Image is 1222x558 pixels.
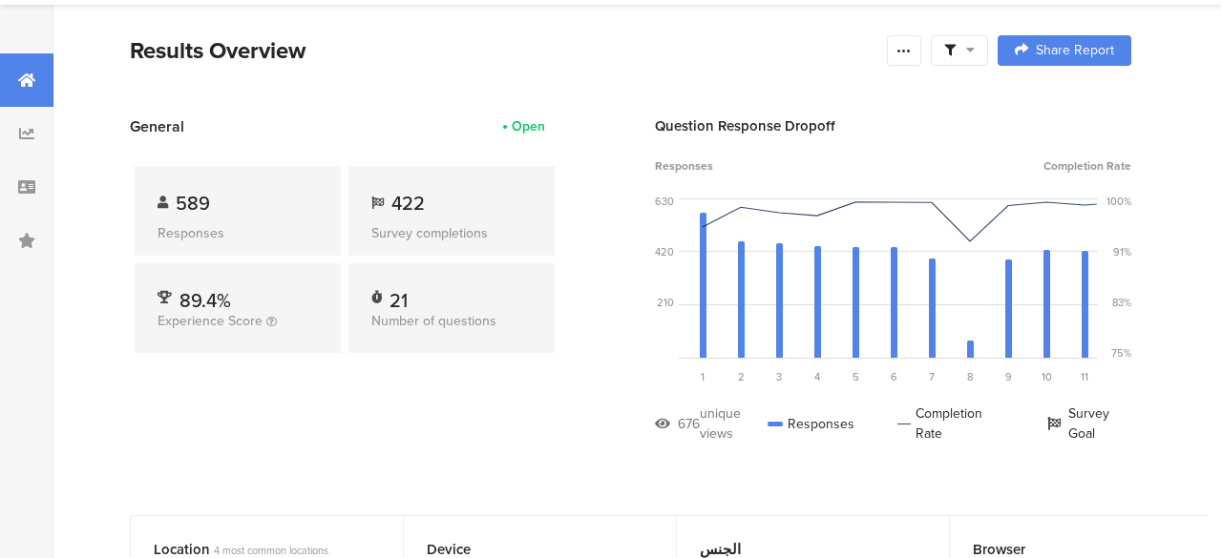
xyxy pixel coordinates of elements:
[1112,295,1131,310] div: 83%
[853,369,859,384] span: 5
[391,189,425,217] span: 422
[130,115,184,137] span: General
[929,369,935,384] span: 7
[738,369,745,384] span: 2
[158,223,318,243] div: Responses
[700,403,768,444] div: unique views
[1113,244,1131,259] div: 91%
[655,244,674,259] div: 420
[657,295,674,310] div: 210
[701,369,705,384] span: 1
[1106,194,1131,209] div: 100%
[158,311,263,331] span: Experience Score
[1043,157,1131,175] span: Completion Rate
[967,369,973,384] span: 8
[776,369,782,384] span: 3
[1042,369,1052,384] span: 10
[1005,369,1012,384] span: 9
[1111,345,1131,361] div: 75%
[1036,44,1114,57] span: Share Report
[768,403,854,444] div: Responses
[655,194,674,209] div: 630
[179,286,231,315] span: 89.4%
[678,414,700,434] div: 676
[1081,369,1088,384] span: 11
[176,189,210,217] span: 589
[655,157,713,175] span: Responses
[371,223,532,243] div: Survey completions
[891,369,897,384] span: 6
[130,33,877,68] div: Results Overview
[512,116,545,136] div: Open
[897,403,1004,444] div: Completion Rate
[1047,403,1131,444] div: Survey Goal
[390,286,408,305] div: 21
[214,543,328,558] span: 4 most common locations
[814,369,820,384] span: 4
[655,115,1131,136] div: Question Response Dropoff
[371,311,496,331] span: Number of questions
